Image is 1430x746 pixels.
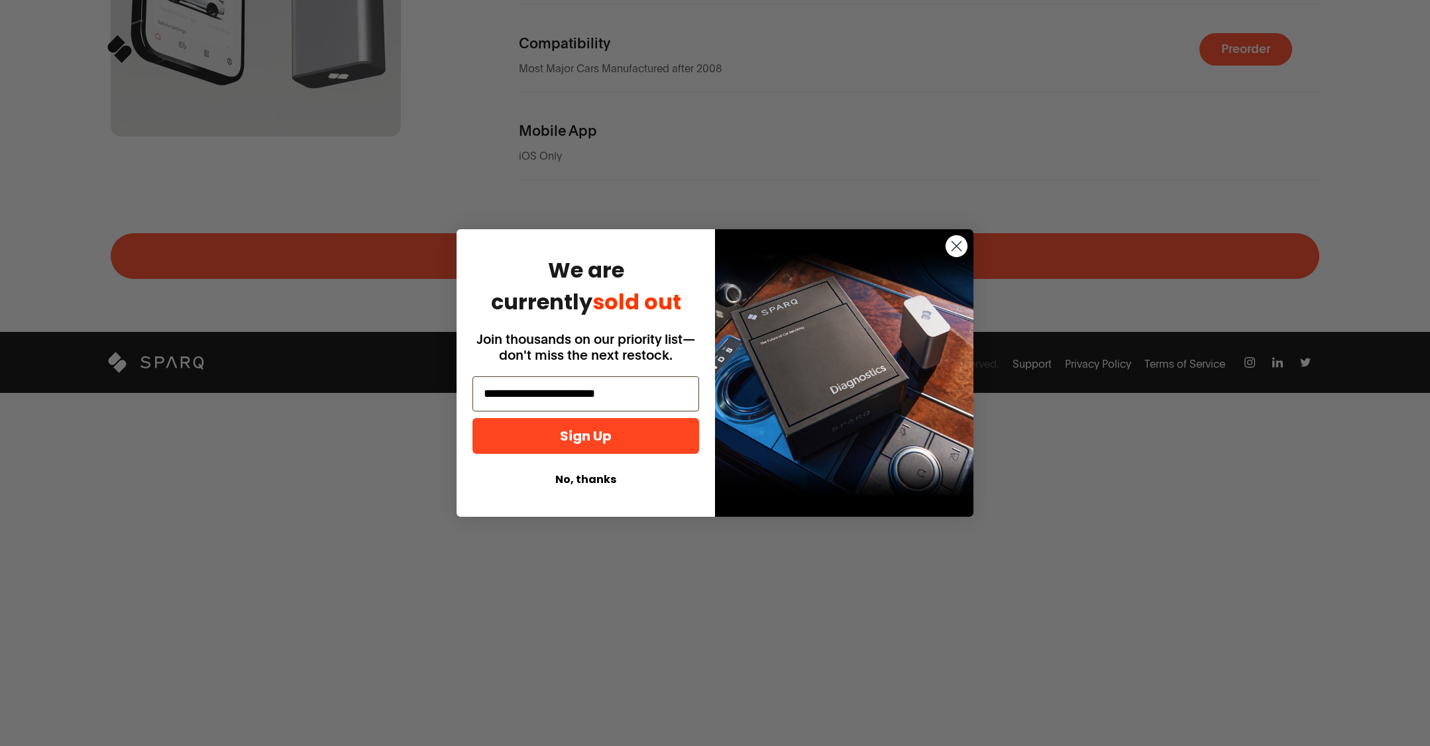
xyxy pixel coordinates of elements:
button: Sign Up [472,418,699,454]
button: No, thanks [472,467,699,492]
span: sold out [592,287,681,317]
span: We are currently [491,255,681,317]
img: 725c0cce-c00f-4a02-adb7-5ced8674b2d9.png [715,229,973,517]
button: Close dialog [945,235,968,258]
span: Join thousands on our priority list—don't miss the next restock. [476,331,695,363]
